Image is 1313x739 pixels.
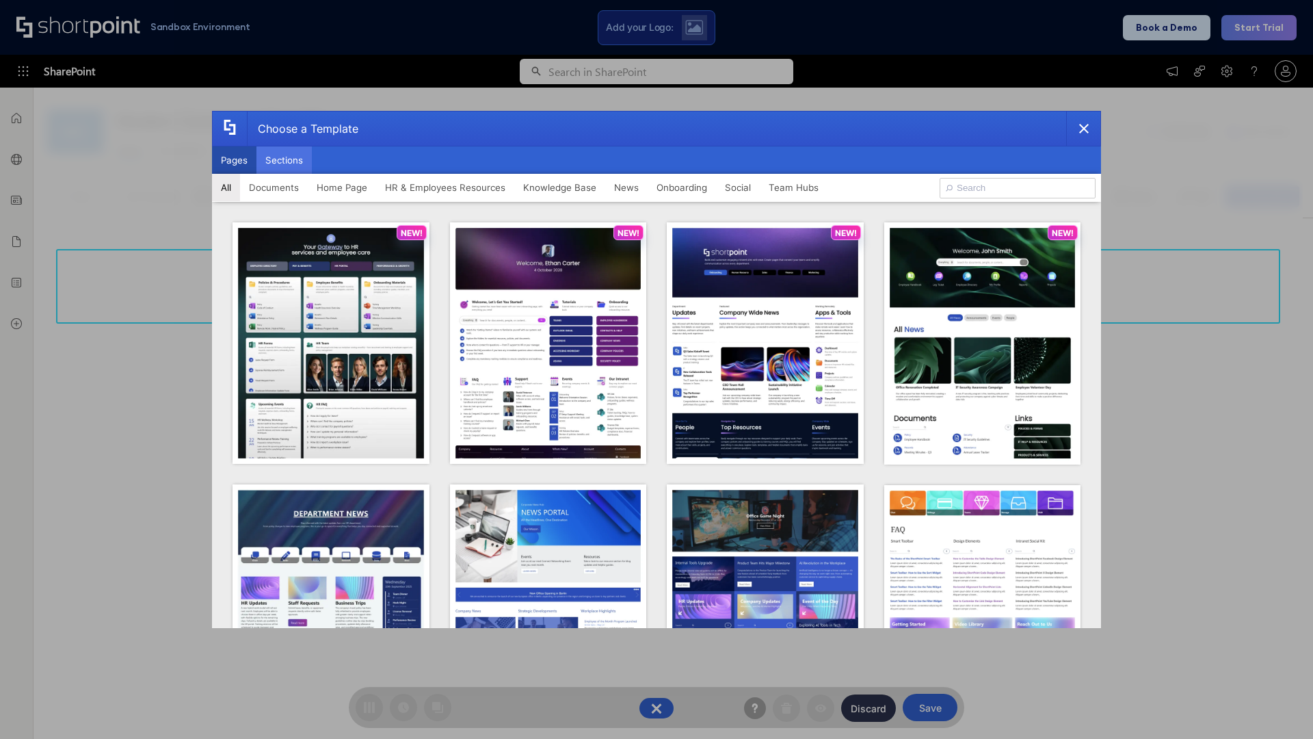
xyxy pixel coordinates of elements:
button: Team Hubs [760,174,827,201]
button: Social [716,174,760,201]
button: Sections [256,146,312,174]
button: News [605,174,648,201]
button: Home Page [308,174,376,201]
button: Pages [212,146,256,174]
input: Search [940,178,1096,198]
p: NEW! [618,228,639,238]
div: template selector [212,111,1101,628]
button: Documents [240,174,308,201]
button: Onboarding [648,174,716,201]
p: NEW! [1052,228,1074,238]
p: NEW! [401,228,423,238]
button: HR & Employees Resources [376,174,514,201]
iframe: Chat Widget [1245,673,1313,739]
div: Choose a Template [247,112,358,146]
button: All [212,174,240,201]
button: Knowledge Base [514,174,605,201]
p: NEW! [835,228,857,238]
